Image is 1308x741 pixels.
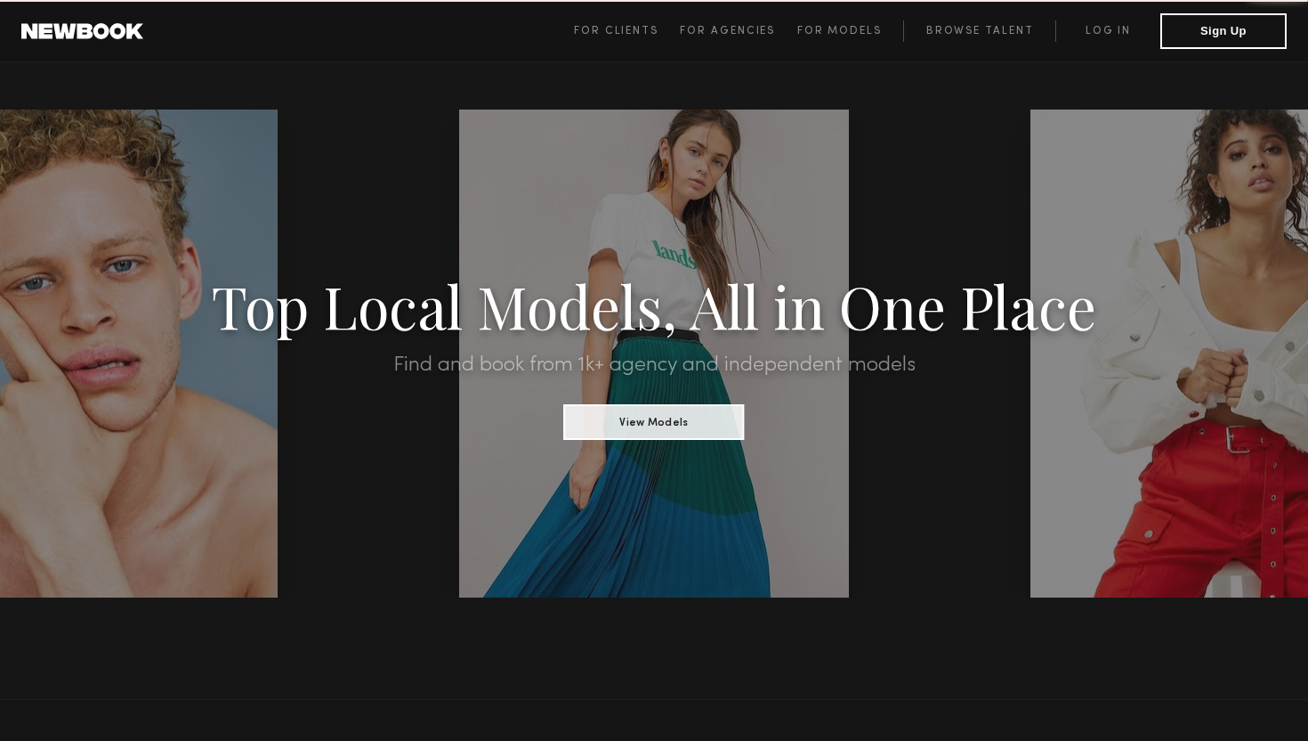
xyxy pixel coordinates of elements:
[98,278,1210,333] h1: Top Local Models, All in One Place
[564,411,745,430] a: View Models
[98,354,1210,376] h2: Find and book from 1k+ agency and independent models
[1055,20,1160,42] a: Log in
[680,20,796,42] a: For Agencies
[564,404,745,440] button: View Models
[903,20,1055,42] a: Browse Talent
[1160,13,1287,49] button: Sign Up
[797,26,882,37] span: For Models
[574,26,658,37] span: For Clients
[574,20,680,42] a: For Clients
[680,26,775,37] span: For Agencies
[797,20,904,42] a: For Models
